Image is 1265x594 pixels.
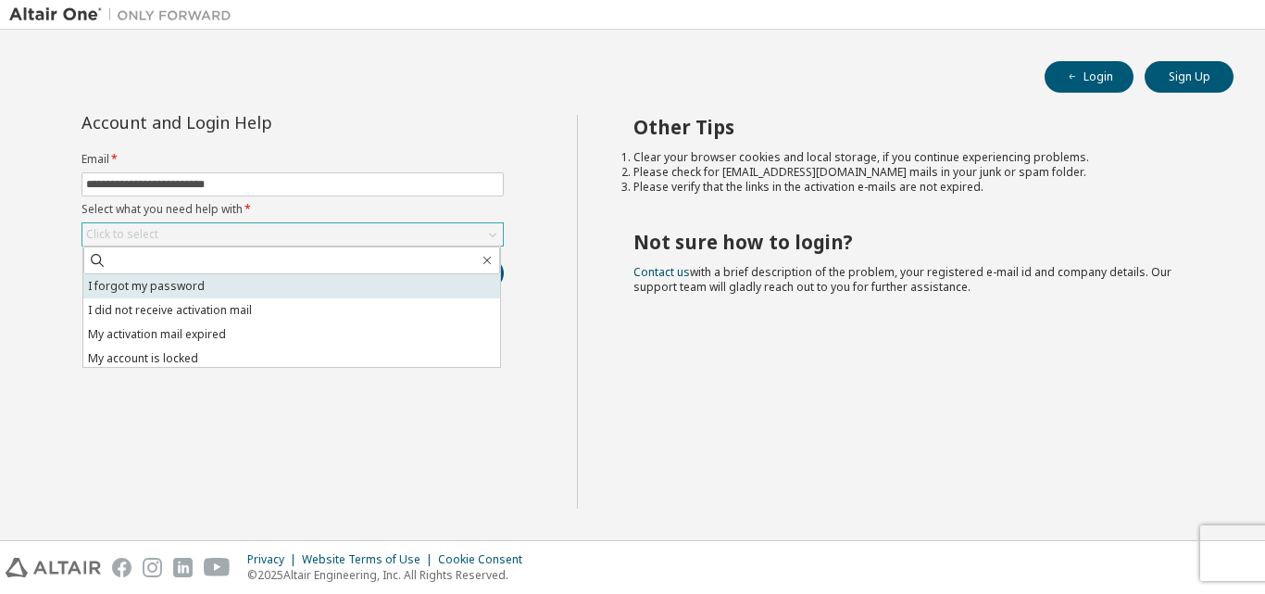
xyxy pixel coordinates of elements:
[438,552,533,567] div: Cookie Consent
[112,558,132,577] img: facebook.svg
[83,274,500,298] li: I forgot my password
[9,6,241,24] img: Altair One
[633,115,1201,139] h2: Other Tips
[81,115,420,130] div: Account and Login Help
[204,558,231,577] img: youtube.svg
[1045,61,1133,93] button: Login
[633,180,1201,195] li: Please verify that the links in the activation e-mails are not expired.
[81,152,504,167] label: Email
[247,552,302,567] div: Privacy
[173,558,193,577] img: linkedin.svg
[302,552,438,567] div: Website Terms of Use
[6,558,101,577] img: altair_logo.svg
[143,558,162,577] img: instagram.svg
[633,165,1201,180] li: Please check for [EMAIL_ADDRESS][DOMAIN_NAME] mails in your junk or spam folder.
[86,227,158,242] div: Click to select
[633,230,1201,254] h2: Not sure how to login?
[633,264,690,280] a: Contact us
[633,264,1171,295] span: with a brief description of the problem, your registered e-mail id and company details. Our suppo...
[633,150,1201,165] li: Clear your browser cookies and local storage, if you continue experiencing problems.
[82,223,503,246] div: Click to select
[247,567,533,583] p: © 2025 Altair Engineering, Inc. All Rights Reserved.
[1145,61,1234,93] button: Sign Up
[81,202,504,217] label: Select what you need help with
